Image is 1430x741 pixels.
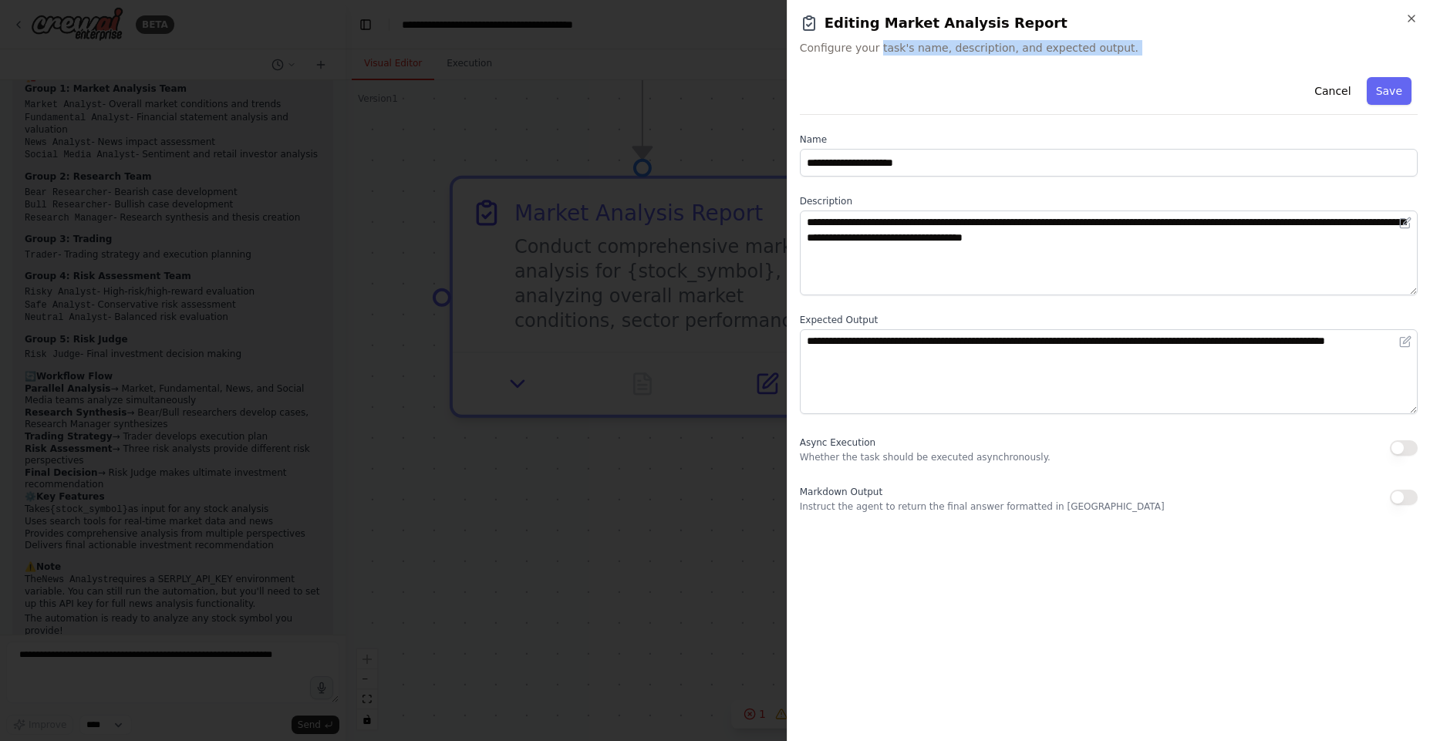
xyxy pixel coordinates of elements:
[1305,77,1360,105] button: Cancel
[800,133,1418,146] label: Name
[800,451,1051,463] p: Whether the task should be executed asynchronously.
[1396,214,1415,232] button: Open in editor
[1367,77,1411,105] button: Save
[1396,332,1415,351] button: Open in editor
[800,487,882,497] span: Markdown Output
[800,195,1418,207] label: Description
[800,500,1165,513] p: Instruct the agent to return the final answer formatted in [GEOGRAPHIC_DATA]
[800,40,1418,56] span: Configure your task's name, description, and expected output.
[800,314,1418,326] label: Expected Output
[800,437,875,448] span: Async Execution
[800,12,1418,34] h2: Editing Market Analysis Report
